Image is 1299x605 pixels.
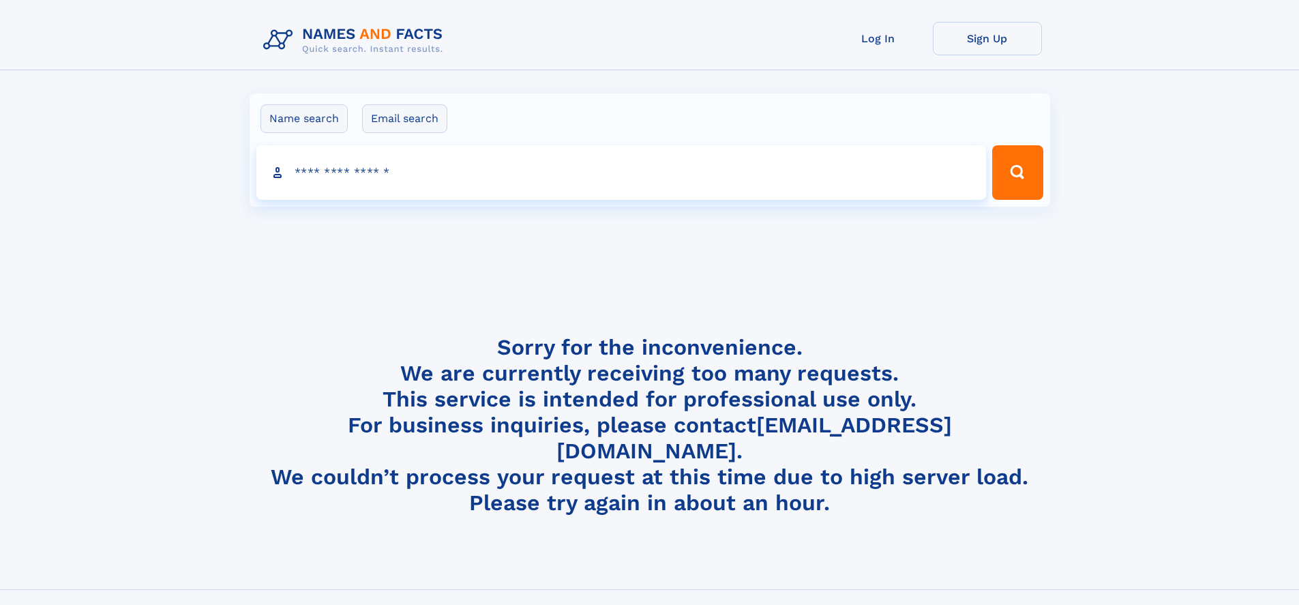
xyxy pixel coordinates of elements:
[256,145,987,200] input: search input
[992,145,1043,200] button: Search Button
[933,22,1042,55] a: Sign Up
[556,412,952,464] a: [EMAIL_ADDRESS][DOMAIN_NAME]
[362,104,447,133] label: Email search
[260,104,348,133] label: Name search
[258,22,454,59] img: Logo Names and Facts
[258,334,1042,516] h4: Sorry for the inconvenience. We are currently receiving too many requests. This service is intend...
[824,22,933,55] a: Log In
